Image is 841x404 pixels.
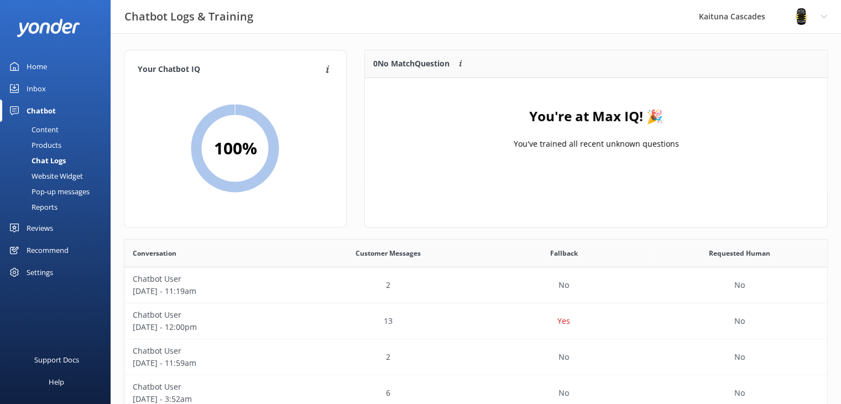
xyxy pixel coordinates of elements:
div: Support Docs [34,349,79,371]
p: No [734,387,745,399]
div: Chat Logs [7,153,66,168]
a: Chat Logs [7,153,111,168]
p: 2 [386,351,390,363]
div: Recommend [27,239,69,261]
div: Pop-up messages [7,184,90,199]
span: Requested Human [709,248,770,258]
p: You've trained all recent unknown questions [513,138,678,150]
div: grid [365,78,827,189]
p: [DATE] - 12:00pm [133,321,292,333]
div: Products [7,137,61,153]
div: row [124,339,827,375]
p: [DATE] - 11:59am [133,357,292,369]
img: 802-1755650174.png [793,8,809,25]
h4: You're at Max IQ! 🎉 [529,106,663,127]
h4: Your Chatbot IQ [138,64,322,76]
a: Reports [7,199,111,215]
p: No [734,315,745,327]
p: No [558,351,569,363]
div: Inbox [27,77,46,100]
p: Chatbot User [133,273,292,285]
p: Chatbot User [133,345,292,357]
div: Help [49,371,64,393]
p: No [558,387,569,399]
img: yonder-white-logo.png [17,19,80,37]
span: Conversation [133,248,176,258]
p: 13 [384,315,393,327]
div: Content [7,122,59,137]
a: Pop-up messages [7,184,111,199]
h3: Chatbot Logs & Training [124,8,253,25]
p: 2 [386,279,390,291]
h2: 100 % [213,135,257,162]
span: Fallback [550,248,577,258]
p: [DATE] - 11:19am [133,285,292,297]
a: Products [7,137,111,153]
a: Website Widget [7,168,111,184]
p: No [734,351,745,363]
p: Yes [557,315,570,327]
p: Chatbot User [133,381,292,393]
div: row [124,303,827,339]
span: Customer Messages [356,248,421,258]
div: Reports [7,199,58,215]
div: Website Widget [7,168,83,184]
a: Content [7,122,111,137]
p: No [558,279,569,291]
p: 6 [386,387,390,399]
p: No [734,279,745,291]
p: 0 No Match Question [373,58,450,70]
div: Reviews [27,217,53,239]
div: Settings [27,261,53,283]
div: Home [27,55,47,77]
div: row [124,267,827,303]
p: Chatbot User [133,309,292,321]
div: Chatbot [27,100,56,122]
